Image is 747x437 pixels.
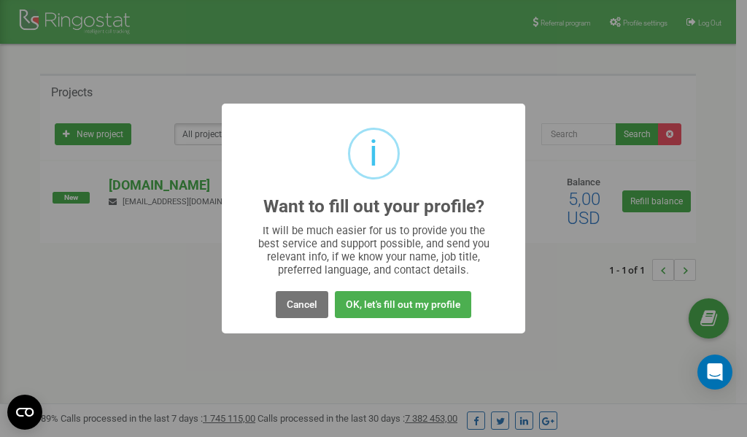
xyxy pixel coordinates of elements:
h2: Want to fill out your profile? [263,197,484,217]
button: Open CMP widget [7,395,42,430]
div: It will be much easier for us to provide you the best service and support possible, and send you ... [251,224,497,276]
button: Cancel [276,291,328,318]
button: OK, let's fill out my profile [335,291,471,318]
div: i [369,130,378,177]
div: Open Intercom Messenger [697,355,732,390]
